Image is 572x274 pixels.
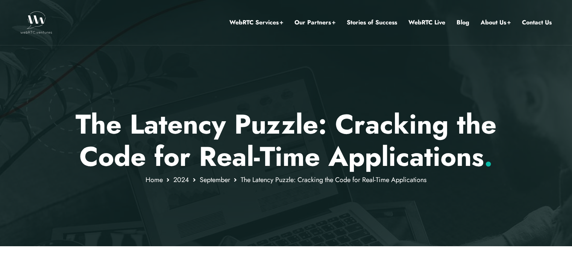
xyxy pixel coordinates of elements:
a: 2024 [173,175,189,185]
a: About Us [481,18,511,27]
a: Our Partners [294,18,335,27]
span: . [484,137,493,176]
a: Home [146,175,163,185]
a: September [200,175,230,185]
img: WebRTC.ventures [20,11,52,34]
a: Stories of Success [347,18,397,27]
a: WebRTC Services [229,18,283,27]
span: The Latency Puzzle: Cracking the Code for Real-Time Applications [241,175,426,185]
a: Contact Us [522,18,552,27]
a: WebRTC Live [408,18,445,27]
a: Blog [457,18,469,27]
p: The Latency Puzzle: Cracking the Code for Real-Time Applications [66,108,506,173]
